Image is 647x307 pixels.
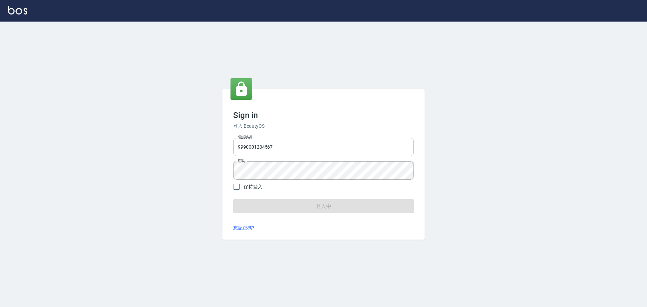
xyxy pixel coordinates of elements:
a: 忘記密碼? [233,224,254,232]
span: 保持登入 [244,183,263,190]
h6: 登入 BeautyOS [233,123,414,130]
h3: Sign in [233,111,414,120]
label: 電話號碼 [238,135,252,140]
label: 密碼 [238,158,245,163]
img: Logo [8,6,27,14]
